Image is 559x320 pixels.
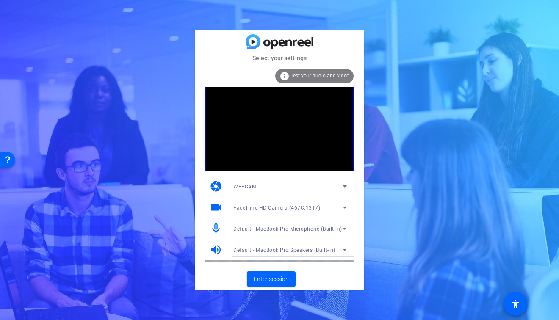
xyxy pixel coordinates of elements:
span: FaceTime HD Camera (467C:1317) [233,205,320,211]
span: Default - MacBook Pro Speakers (Built-in) [233,247,335,253]
mat-card-subtitle: Select your settings [195,53,364,63]
span: Enter session [254,275,289,284]
mat-icon: info [279,71,290,81]
span: WEBCAM [233,184,256,190]
button: Enter session [247,271,296,287]
span: Test your audio and video [291,73,349,79]
mat-icon: volume_up [210,243,222,256]
mat-icon: accessibility [510,299,520,309]
mat-icon: videocam [210,201,222,214]
img: blue-gradient.svg [246,34,313,49]
mat-icon: camera [210,180,222,193]
span: Default - MacBook Pro Microphone (Built-in) [233,226,342,232]
mat-icon: mic_none [210,222,222,235]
